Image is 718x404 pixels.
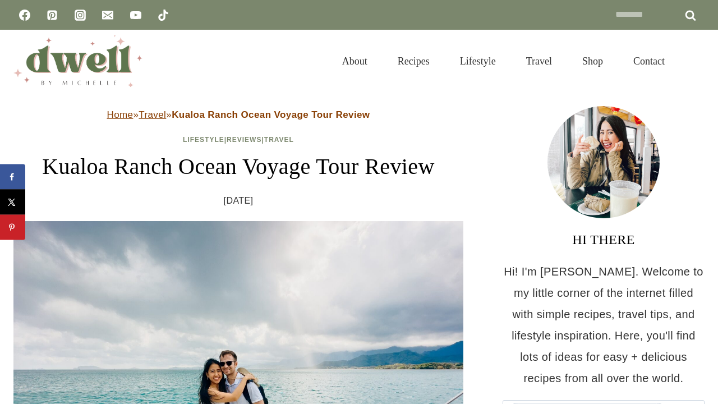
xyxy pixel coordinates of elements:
[383,42,445,81] a: Recipes
[227,136,261,144] a: Reviews
[224,192,254,209] time: [DATE]
[685,52,705,71] button: View Search Form
[172,109,370,120] strong: Kualoa Ranch Ocean Voyage Tour Review
[139,109,166,120] a: Travel
[618,42,680,81] a: Contact
[107,109,370,120] span: » »
[13,150,463,183] h1: Kualoa Ranch Ocean Voyage Tour Review
[13,4,36,26] a: Facebook
[445,42,511,81] a: Lifestyle
[13,35,142,87] img: DWELL by michelle
[183,136,294,144] span: | |
[264,136,294,144] a: Travel
[327,42,383,81] a: About
[96,4,119,26] a: Email
[503,229,705,250] h3: HI THERE
[152,4,174,26] a: TikTok
[503,261,705,389] p: Hi! I'm [PERSON_NAME]. Welcome to my little corner of the internet filled with simple recipes, tr...
[511,42,567,81] a: Travel
[69,4,91,26] a: Instagram
[327,42,680,81] nav: Primary Navigation
[107,109,133,120] a: Home
[567,42,618,81] a: Shop
[41,4,63,26] a: Pinterest
[183,136,224,144] a: Lifestyle
[125,4,147,26] a: YouTube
